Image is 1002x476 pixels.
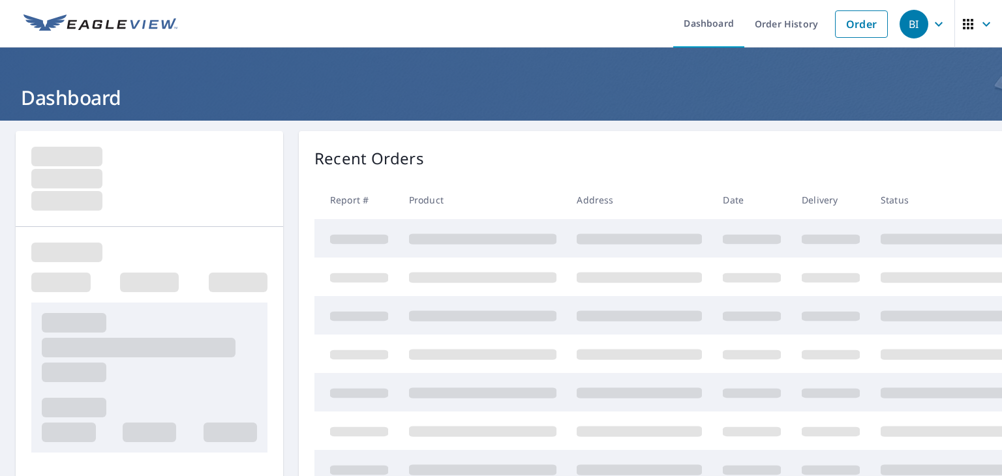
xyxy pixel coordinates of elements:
p: Recent Orders [314,147,424,170]
th: Delivery [791,181,870,219]
th: Product [399,181,567,219]
img: EV Logo [23,14,177,34]
h1: Dashboard [16,84,986,111]
div: BI [900,10,928,38]
a: Order [835,10,888,38]
th: Date [712,181,791,219]
th: Address [566,181,712,219]
th: Report # [314,181,399,219]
